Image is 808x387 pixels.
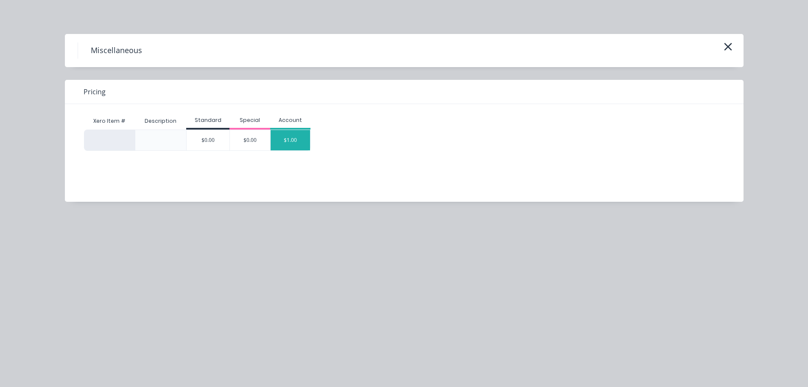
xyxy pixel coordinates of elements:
div: $1.00 [271,130,310,150]
span: Pricing [84,87,106,97]
div: $0.00 [187,130,229,150]
div: Xero Item # [84,113,135,130]
div: Description [138,110,183,132]
div: $0.00 [230,130,270,150]
div: Special [229,116,270,124]
div: Account [270,116,311,124]
h4: Miscellaneous [78,42,155,59]
div: Standard [186,116,229,124]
